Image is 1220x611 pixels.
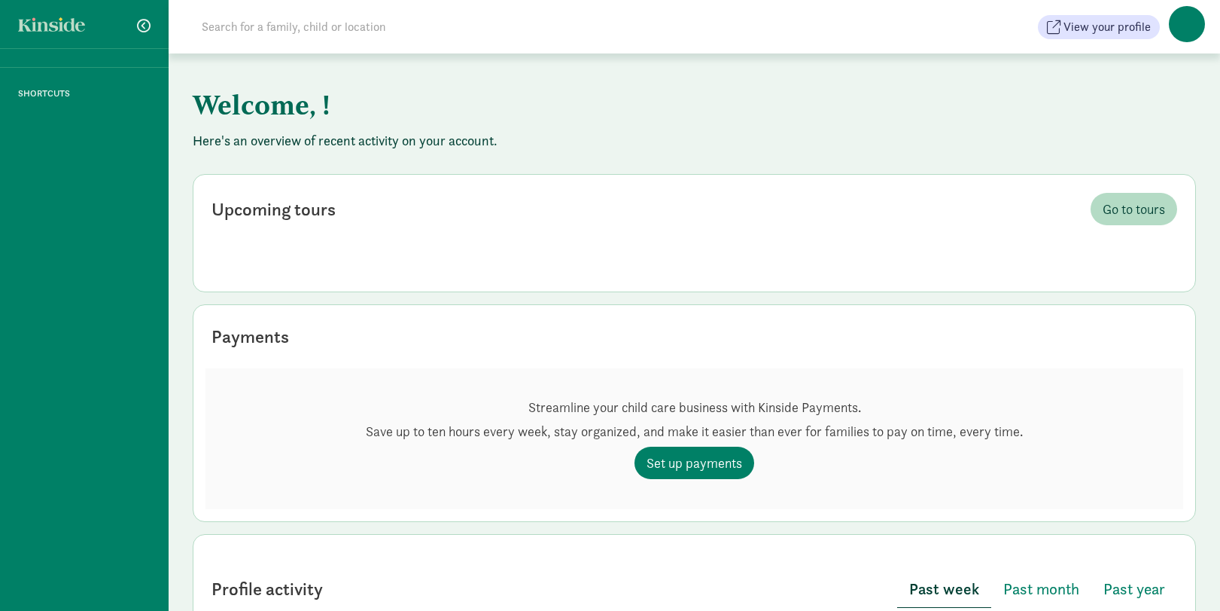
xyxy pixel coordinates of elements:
span: Go to tours [1103,199,1165,219]
button: Past year [1091,571,1177,607]
div: Profile activity [211,576,323,603]
span: Past year [1103,577,1165,601]
a: Go to tours [1091,193,1177,225]
span: Past month [1003,577,1079,601]
p: Streamline your child care business with Kinside Payments. [366,399,1023,417]
button: Past month [991,571,1091,607]
span: View your profile [1063,18,1151,36]
p: Save up to ten hours every week, stay organized, and make it easier than ever for families to pay... [366,423,1023,441]
input: Search for a family, child or location [193,12,615,42]
button: Past week [897,571,991,608]
button: View your profile [1038,15,1160,39]
span: Set up payments [647,453,742,473]
div: Upcoming tours [211,196,336,223]
div: Payments [211,323,289,350]
p: Here's an overview of recent activity on your account. [193,132,1196,150]
a: Set up payments [634,447,754,479]
h1: Welcome, ! [193,78,938,132]
span: Past week [909,577,979,601]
